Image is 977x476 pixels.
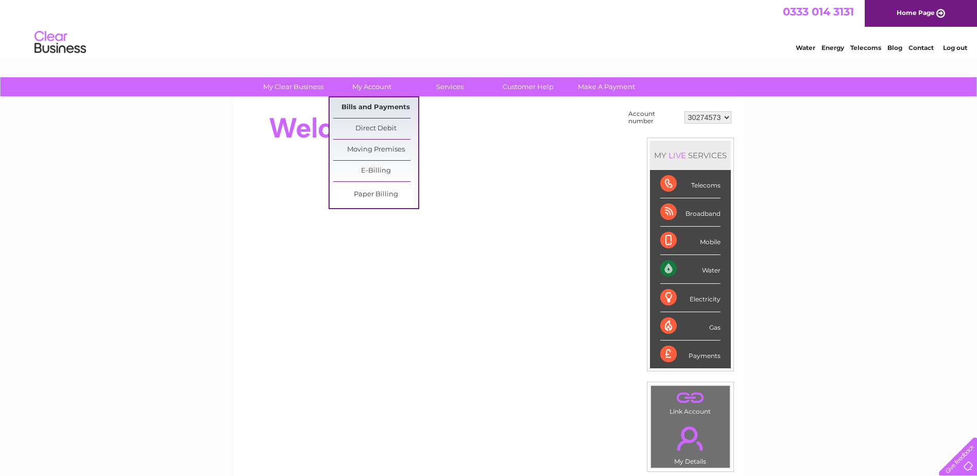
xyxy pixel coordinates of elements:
[333,118,418,139] a: Direct Debit
[660,284,721,312] div: Electricity
[660,255,721,283] div: Water
[34,27,87,58] img: logo.png
[333,97,418,118] a: Bills and Payments
[251,77,336,96] a: My Clear Business
[666,150,688,160] div: LIVE
[660,170,721,198] div: Telecoms
[796,44,815,52] a: Water
[909,44,934,52] a: Contact
[887,44,902,52] a: Blog
[333,184,418,205] a: Paper Billing
[650,141,731,170] div: MY SERVICES
[486,77,571,96] a: Customer Help
[329,77,414,96] a: My Account
[660,341,721,368] div: Payments
[660,198,721,227] div: Broadband
[246,6,732,50] div: Clear Business is a trading name of Verastar Limited (registered in [GEOGRAPHIC_DATA] No. 3667643...
[407,77,492,96] a: Services
[650,418,730,468] td: My Details
[626,108,682,127] td: Account number
[660,227,721,255] div: Mobile
[333,161,418,181] a: E-Billing
[783,5,854,18] a: 0333 014 3131
[333,140,418,160] a: Moving Premises
[943,44,967,52] a: Log out
[650,385,730,418] td: Link Account
[564,77,649,96] a: Make A Payment
[850,44,881,52] a: Telecoms
[821,44,844,52] a: Energy
[654,420,727,456] a: .
[660,312,721,341] div: Gas
[654,388,727,406] a: .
